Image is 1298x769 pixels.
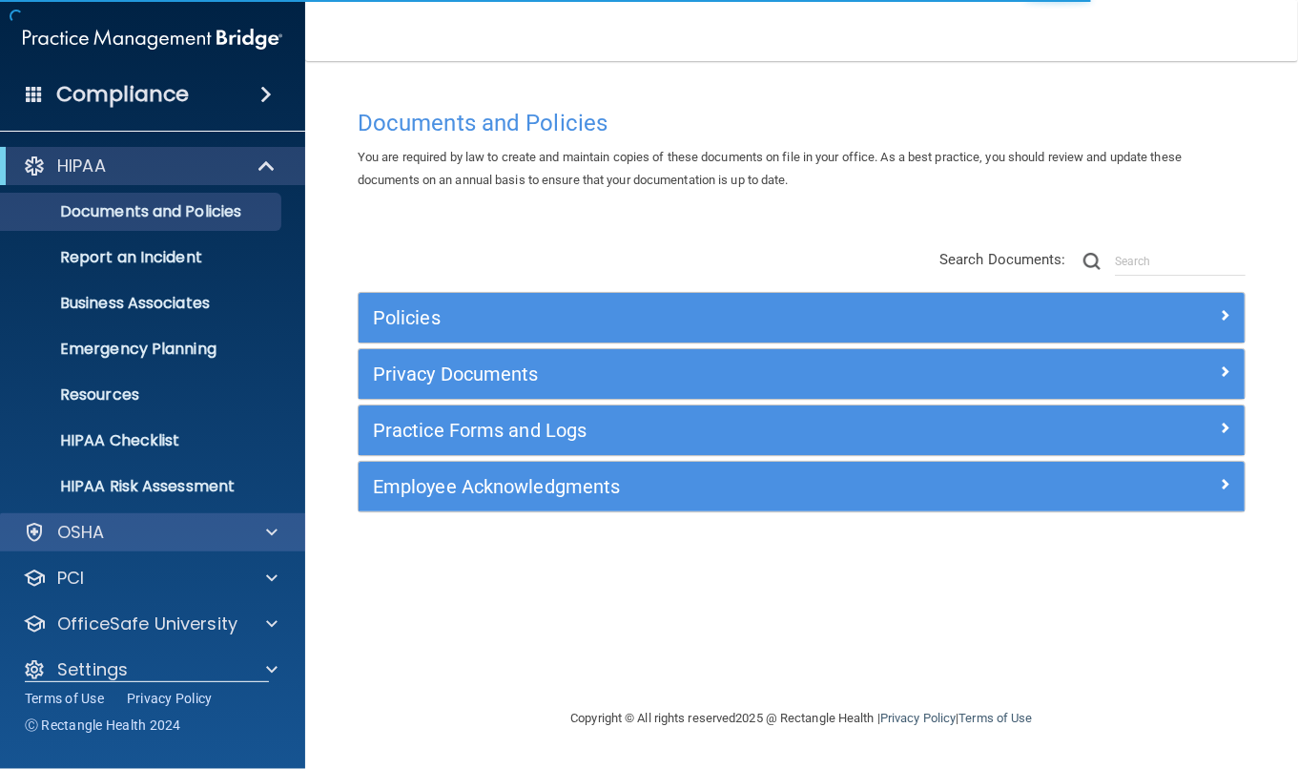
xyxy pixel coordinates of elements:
a: HIPAA [23,155,277,177]
p: HIPAA [57,155,106,177]
p: HIPAA Checklist [12,431,273,450]
a: Privacy Documents [373,359,1230,389]
input: Search [1115,247,1246,276]
a: Practice Forms and Logs [373,415,1230,446]
h5: Practice Forms and Logs [373,420,1009,441]
h4: Documents and Policies [358,111,1246,135]
a: Employee Acknowledgments [373,471,1230,502]
div: Copyright © All rights reserved 2025 @ Rectangle Health | | [454,688,1150,749]
p: Report an Incident [12,248,273,267]
a: OSHA [23,521,278,544]
a: Terms of Use [25,689,104,708]
a: PCI [23,567,278,590]
iframe: Drift Widget Chat Controller [969,634,1275,710]
h4: Compliance [56,81,189,108]
p: Documents and Policies [12,202,273,221]
span: You are required by law to create and maintain copies of these documents on file in your office. ... [358,150,1182,187]
p: PCI [57,567,84,590]
p: HIPAA Risk Assessment [12,477,273,496]
a: Settings [23,658,278,681]
p: OfficeSafe University [57,613,237,635]
a: Privacy Policy [127,689,213,708]
p: Resources [12,385,273,405]
span: Ⓒ Rectangle Health 2024 [25,716,181,735]
p: Settings [57,658,128,681]
p: OSHA [57,521,105,544]
h5: Policies [373,307,1009,328]
a: OfficeSafe University [23,613,278,635]
h5: Employee Acknowledgments [373,476,1009,497]
a: Terms of Use [958,711,1032,725]
img: PMB logo [23,20,282,58]
img: ic-search.3b580494.png [1083,253,1101,270]
a: Policies [373,302,1230,333]
p: Business Associates [12,294,273,313]
p: Emergency Planning [12,340,273,359]
h5: Privacy Documents [373,364,1009,384]
a: Privacy Policy [880,711,956,725]
span: Search Documents: [939,251,1066,268]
